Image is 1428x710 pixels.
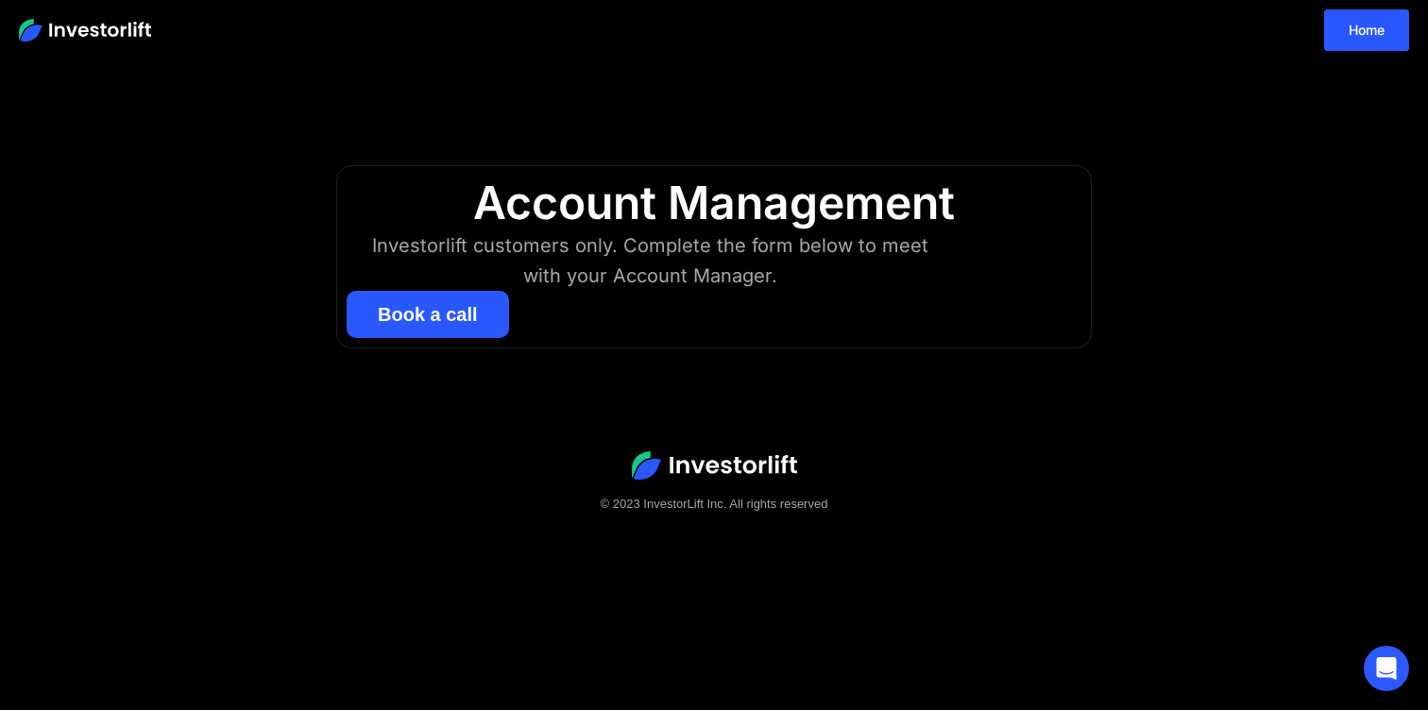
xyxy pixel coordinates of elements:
div: © 2023 InvestorLift Inc. All rights reserved [38,495,1390,514]
div: Investorlift customers only. Complete the form below to meet with your Account Manager. [356,230,943,291]
div: Account Management [356,176,1072,230]
button: Book a call [347,291,509,338]
a: Home [1324,9,1409,51]
div: Open Intercom Messenger [1364,646,1409,691]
